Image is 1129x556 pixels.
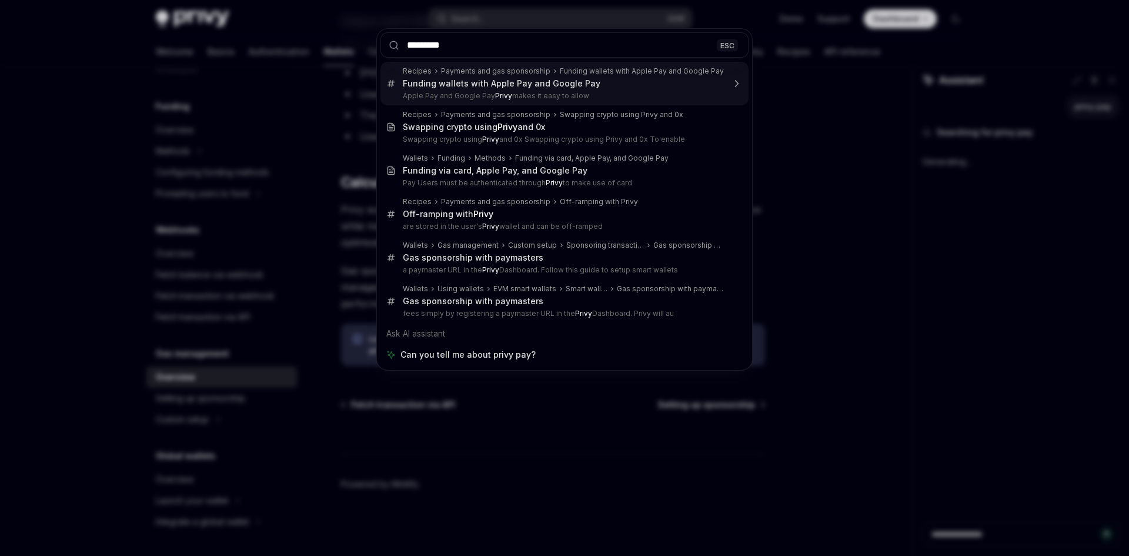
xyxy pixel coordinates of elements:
[546,178,563,187] b: Privy
[403,309,724,318] p: fees simply by registering a paymaster URL in the Dashboard. Privy will au
[403,209,493,219] div: Off-ramping with
[403,296,543,307] div: Gas sponsorship with paymasters
[497,122,517,132] b: Privy
[515,154,669,163] div: Funding via card, Apple Pay, and Google Pay
[441,66,550,76] div: Payments and gas sponsorship
[403,78,600,89] div: Funding wallets with Apple Pay and Google Pay
[403,265,724,275] p: a paymaster URL in the Dashboard. Follow this guide to setup smart wallets
[403,197,432,207] div: Recipes
[508,241,557,250] div: Custom setup
[482,265,499,274] b: Privy
[653,241,724,250] div: Gas sponsorship with paymasters
[403,252,543,263] div: Gas sponsorship with paymasters
[566,284,607,294] div: Smart wallets
[403,165,587,176] div: Funding via card, Apple Pay, and Google Pay
[495,91,512,100] b: Privy
[403,178,724,188] p: Pay Users must be authenticated through to make use of card
[473,209,493,219] b: Privy
[403,241,428,250] div: Wallets
[403,222,724,231] p: are stored in the user's wallet and can be off-ramped
[441,110,550,119] div: Payments and gas sponsorship
[403,154,428,163] div: Wallets
[575,309,592,318] b: Privy
[475,154,506,163] div: Methods
[400,349,536,361] span: Can you tell me about privy pay?
[566,241,644,250] div: Sponsoring transactions on Ethereum
[560,197,638,207] div: Off-ramping with Privy
[403,135,724,144] p: Swapping crypto using and 0x Swapping crypto using Privy and 0x To enable
[617,284,724,294] div: Gas sponsorship with paymasters
[441,197,550,207] div: Payments and gas sponsorship
[403,66,432,76] div: Recipes
[380,323,749,344] div: Ask AI assistant
[403,122,545,132] div: Swapping crypto using and 0x
[717,39,738,51] div: ESC
[482,222,499,231] b: Privy
[493,284,556,294] div: EVM smart wallets
[437,284,484,294] div: Using wallets
[482,135,499,144] b: Privy
[403,91,724,101] p: Apple Pay and Google Pay makes it easy to allow
[560,110,683,119] div: Swapping crypto using Privy and 0x
[560,66,724,76] div: Funding wallets with Apple Pay and Google Pay
[403,110,432,119] div: Recipes
[403,284,428,294] div: Wallets
[437,154,465,163] div: Funding
[437,241,499,250] div: Gas management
